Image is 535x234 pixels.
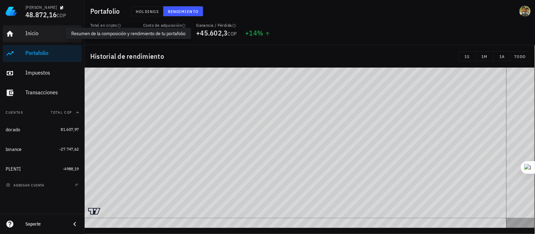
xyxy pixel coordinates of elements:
span: +45.602,3 [196,28,228,38]
span: TODO [514,54,526,59]
div: avatar [519,6,531,17]
div: Impuestos [25,69,79,76]
span: Holdings [136,9,159,14]
div: Costo de adquisición [143,23,188,28]
span: 381.931,06 [90,28,126,38]
button: Rendimiento [163,6,203,16]
span: 336.328,76 [143,28,179,38]
span: % [257,28,263,38]
div: Soporte [25,221,65,227]
div: +14 [245,30,270,37]
div: [PERSON_NAME] [25,5,57,10]
a: Impuestos [3,65,82,82]
span: 1A [497,54,508,59]
span: 48.872,16 [25,10,57,19]
a: Inicio [3,25,82,42]
span: 1S [462,54,473,59]
div: Inicio [25,30,79,37]
span: COP [57,12,66,19]
div: Ganancia / Pérdida [196,23,237,28]
a: Portafolio [3,45,82,62]
a: PLENTI -4988,19 [3,160,82,177]
a: dorado 81.607,97 [3,121,82,138]
span: agregar cuenta [7,183,44,188]
button: Holdings [131,6,164,16]
span: COP [126,31,135,37]
span: -27.747,62 [59,146,79,152]
img: LedgiFi [6,6,17,17]
span: COP [228,31,237,37]
span: Total COP [51,110,72,115]
div: Total en cripto [90,23,135,28]
button: CuentasTotal COP [3,104,82,121]
span: Rendimiento [168,9,199,14]
a: Transacciones [3,84,82,101]
span: 81.607,97 [61,127,79,132]
button: TODO [511,51,529,61]
a: Charting by TradingView [88,208,101,215]
div: Transacciones [25,89,79,96]
button: 1S [458,51,476,61]
div: dorado [6,127,20,133]
span: -4988,19 [63,166,79,171]
div: PLENTI [6,166,21,172]
span: 1M [479,54,491,59]
button: agregar cuenta [4,182,48,189]
button: 1A [494,51,511,61]
div: binance [6,146,22,152]
div: Portafolio [25,50,79,56]
div: Historial de rendimiento [85,45,535,68]
button: 1M [476,51,494,61]
h1: Portafolio [90,6,123,17]
a: binance -27.747,62 [3,141,82,158]
span: COP [179,31,188,37]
